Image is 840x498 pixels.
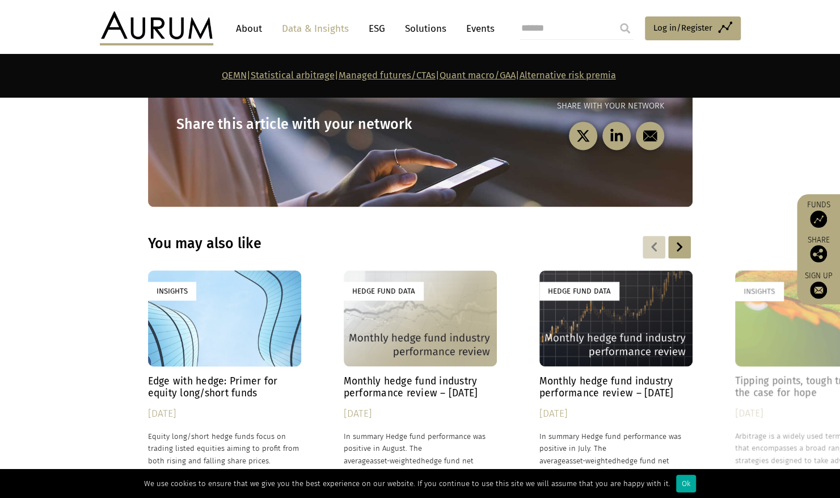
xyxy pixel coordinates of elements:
a: Solutions [399,18,452,39]
img: Share this post [810,245,827,262]
h3: Share this article with your network [176,116,420,133]
a: Managed futures/CTAs [339,70,436,81]
h3: You may also like [148,235,546,252]
a: QEMN [222,70,247,81]
div: Hedge Fund Data [344,282,424,300]
a: Statistical arbitrage [251,70,335,81]
a: Sign up [803,271,834,299]
img: linkedin-black.svg [609,128,623,143]
div: Hedge Fund Data [539,282,619,300]
a: Hedge Fund Data Monthly hedge fund industry performance review – [DATE] [DATE] In summary Hedge f... [344,270,497,490]
h4: Edge with hedge: Primer for equity long/short funds [148,375,301,399]
h4: Monthly hedge fund industry performance review – [DATE] [539,375,693,399]
p: In summary Hedge fund performance was positive in August. The average hedge fund net return acros... [344,430,497,490]
a: Data & Insights [276,18,354,39]
a: ESG [363,18,391,39]
div: Insights [735,282,783,300]
strong: | | | | [222,70,616,81]
img: email-black.svg [643,128,657,143]
a: Events [461,18,495,39]
div: Ok [676,475,696,492]
a: Quant macro/GAA [440,70,516,81]
div: [DATE] [148,405,301,421]
img: twitter-black.svg [576,128,590,143]
a: Insights Edge with hedge: Primer for equity long/short funds [DATE] Equity long/short hedge funds... [148,270,301,490]
span: asset-weighted [370,456,421,464]
img: Sign up to our newsletter [810,282,827,299]
h4: Monthly hedge fund industry performance review – [DATE] [344,375,497,399]
a: Log in/Register [645,16,741,40]
a: Alternative risk premia [520,70,616,81]
p: In summary Hedge fund performance was positive in July. The average hedge fund net return across ... [539,430,693,490]
img: Aurum [100,11,213,45]
div: [DATE] [539,405,693,421]
img: Access Funds [810,211,827,228]
div: Insights [148,282,196,300]
a: Hedge Fund Data Monthly hedge fund industry performance review – [DATE] [DATE] In summary Hedge f... [539,270,693,490]
div: Share [803,236,834,262]
p: Equity long/short hedge funds focus on trading listed equities aiming to profit from both rising ... [148,430,301,478]
span: asset-weighted [565,456,617,464]
span: Log in/Register [653,21,712,35]
input: Submit [614,17,636,40]
a: About [230,18,268,39]
p: Share with your network [420,99,664,113]
a: Funds [803,200,834,228]
div: [DATE] [344,405,497,421]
